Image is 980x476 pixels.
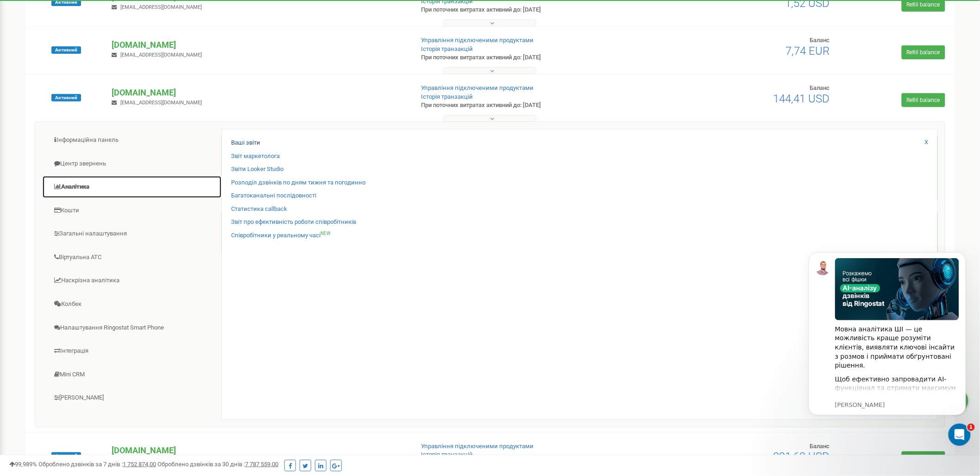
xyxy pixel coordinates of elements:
a: Історія транзакцій [421,45,473,52]
span: 1 [967,424,975,431]
span: Активний [51,94,81,102]
a: Звіт про ефективність роботи співробітників [231,218,356,227]
a: Управління підключеними продуктами [421,84,534,91]
span: 821,62 USD [773,450,830,463]
a: Історія транзакцій [421,451,473,458]
span: 7,74 EUR [786,44,830,57]
p: [DOMAIN_NAME] [112,87,406,99]
p: [DOMAIN_NAME] [112,39,406,51]
a: Кошти [42,199,222,222]
a: Історія транзакцій [421,93,473,100]
a: Колбек [42,293,222,316]
a: Аналiтика [42,176,222,198]
u: 7 787 559,00 [245,461,278,468]
a: Звіти Looker Studio [231,165,283,174]
a: Співробітники у реальному часіNEW [231,231,331,240]
a: Управління підключеними продуктами [421,37,534,44]
p: При поточних витратах активний до: [DATE] [421,101,639,110]
a: Налаштування Ringostat Smart Phone [42,317,222,339]
a: Розподіл дзвінків по дням тижня та погодинно [231,178,365,187]
span: Баланс [810,84,830,91]
p: [DOMAIN_NAME] [112,444,406,457]
span: Баланс [810,37,830,44]
span: Активний [51,46,81,54]
a: X [925,138,929,147]
iframe: Intercom live chat [949,424,971,446]
a: Інтеграція [42,340,222,362]
a: Центр звернень [42,152,222,175]
span: [EMAIL_ADDRESS][DOMAIN_NAME] [120,4,202,10]
a: Віртуальна АТС [42,246,222,269]
iframe: Intercom notifications повідомлення [795,238,980,451]
sup: NEW [320,231,331,236]
a: Наскрізна аналітика [42,269,222,292]
span: Активний [51,452,81,460]
a: Refill balance [902,45,945,59]
a: [PERSON_NAME] [42,387,222,409]
span: 144,41 USD [773,92,830,105]
a: Багатоканальні послідовності [231,191,316,200]
a: Звіт маркетолога [231,152,280,161]
p: При поточних витратах активний до: [DATE] [421,6,639,14]
span: Оброблено дзвінків за 7 днів : [38,461,156,468]
span: Оброблено дзвінків за 30 днів : [157,461,278,468]
u: 1 752 874,00 [123,461,156,468]
a: Refill balance [902,93,945,107]
span: [EMAIL_ADDRESS][DOMAIN_NAME] [120,100,202,106]
span: [EMAIL_ADDRESS][DOMAIN_NAME] [120,52,202,58]
span: 99,989% [9,461,37,468]
a: Управління підключеними продуктами [421,443,534,450]
p: При поточних витратах активний до: [DATE] [421,53,639,62]
a: Статистика callback [231,205,287,214]
a: Ваші звіти [231,139,260,147]
a: Mini CRM [42,363,222,386]
a: Інформаційна панель [42,129,222,152]
a: Refill balance [902,451,945,465]
a: Загальні налаштування [42,222,222,245]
